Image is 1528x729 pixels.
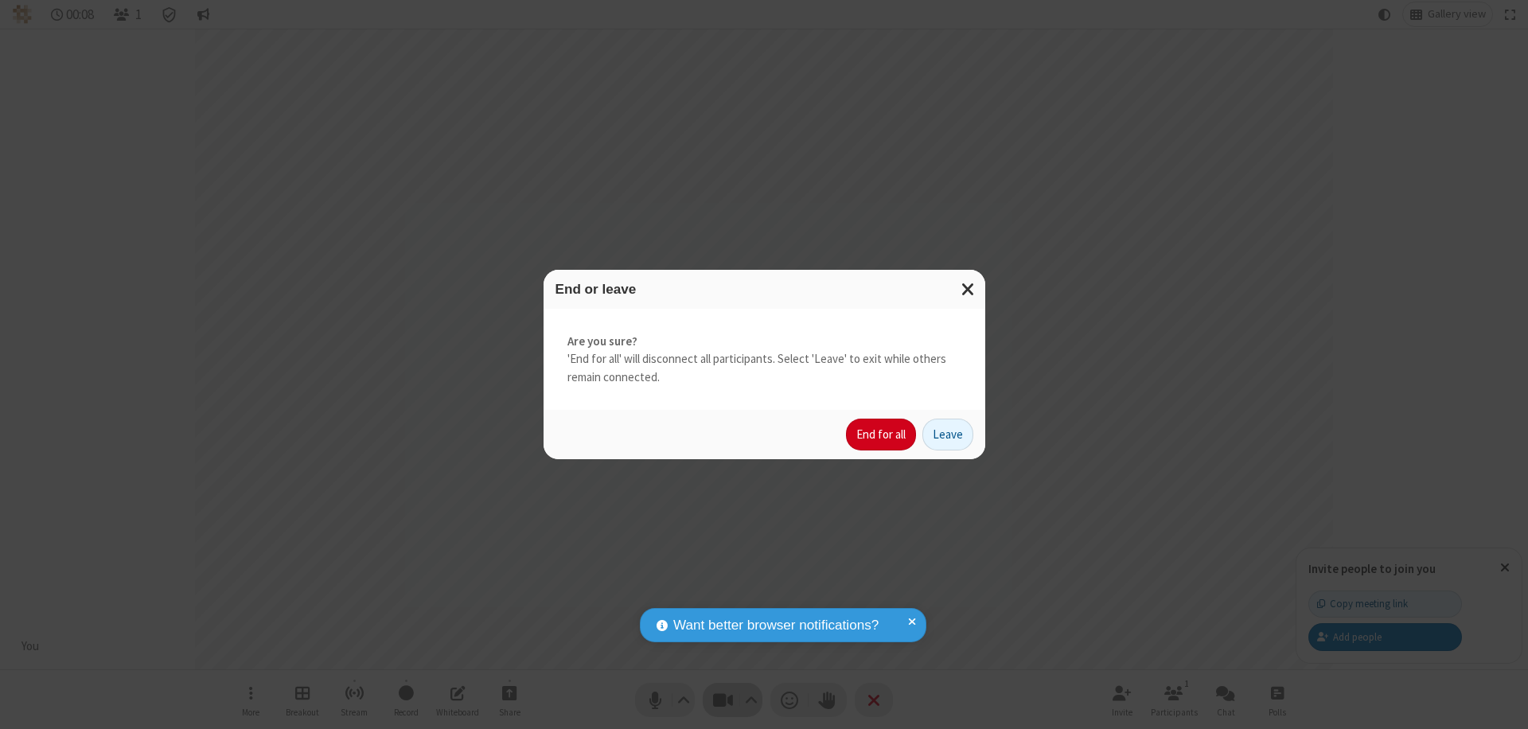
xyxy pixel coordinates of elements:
button: Leave [922,419,973,450]
span: Want better browser notifications? [673,615,879,636]
button: Close modal [952,270,985,309]
div: 'End for all' will disconnect all participants. Select 'Leave' to exit while others remain connec... [544,309,985,411]
h3: End or leave [555,282,973,297]
strong: Are you sure? [567,333,961,351]
button: End for all [846,419,916,450]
